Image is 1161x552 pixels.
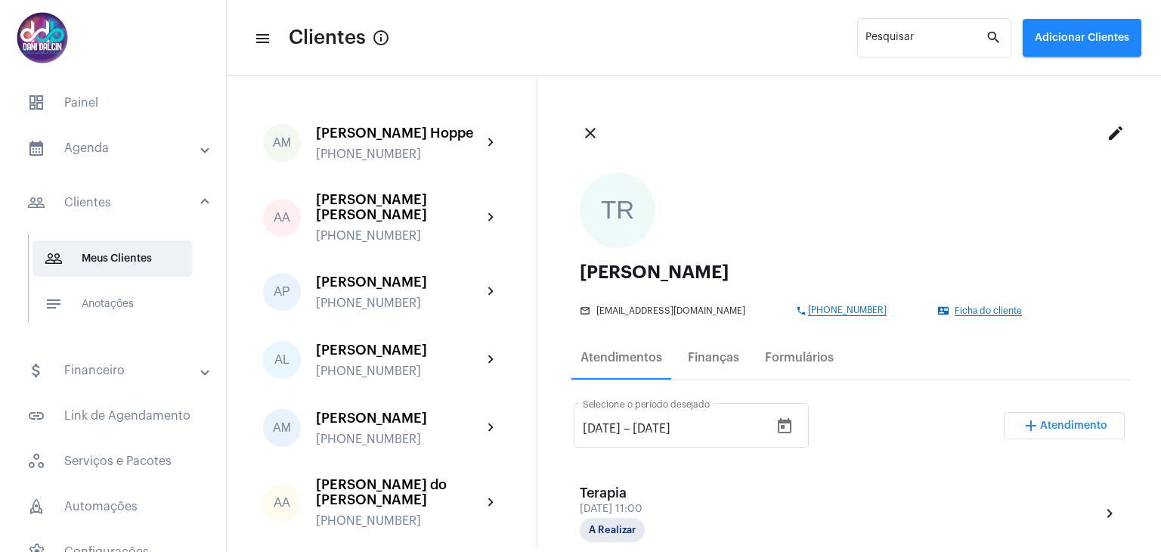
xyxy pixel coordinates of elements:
[1023,19,1141,57] button: Adicionar Clientes
[15,488,211,525] span: Automações
[316,296,482,310] div: [PHONE_NUMBER]
[482,283,500,301] mat-icon: chevron_right
[1022,417,1040,435] mat-icon: add
[366,23,396,53] button: Button that displays a tooltip when focused or hovered over
[633,422,723,436] input: Data do fim
[316,433,482,446] div: [PHONE_NUMBER]
[765,351,834,364] div: Formulários
[289,26,366,50] span: Clientes
[9,178,226,227] mat-expansion-panel-header: sidenav iconClientes
[865,35,986,47] input: Pesquisar
[316,411,482,426] div: [PERSON_NAME]
[27,452,45,470] span: sidenav icon
[796,305,808,316] mat-icon: phone
[1040,420,1107,431] span: Atendimento
[15,85,211,121] span: Painel
[263,199,301,237] div: AA
[580,518,645,542] mat-chip: A Realizar
[9,227,226,343] div: sidenav iconClientes
[938,305,950,316] mat-icon: contact_mail
[580,351,662,364] div: Atendimentos
[27,407,45,425] mat-icon: sidenav icon
[1004,412,1125,439] button: Adicionar Atendimento
[316,147,482,161] div: [PHONE_NUMBER]
[316,126,482,141] div: [PERSON_NAME] Hoppe
[808,305,887,316] span: [PHONE_NUMBER]
[12,8,73,68] img: 5016df74-caca-6049-816a-988d68c8aa82.png
[583,422,621,436] input: Data de início
[482,134,500,152] mat-icon: chevron_right
[27,361,202,380] mat-panel-title: Financeiro
[624,422,630,436] span: –
[263,484,301,522] div: AA
[33,286,192,322] span: Anotações
[580,305,592,316] mat-icon: mail_outline
[263,273,301,311] div: AP
[27,498,45,516] span: sidenav icon
[263,124,301,162] div: AM
[482,209,500,227] mat-icon: chevron_right
[580,504,731,515] div: [DATE] 11:00
[27,139,202,157] mat-panel-title: Agenda
[27,139,45,157] mat-icon: sidenav icon
[688,351,739,364] div: Finanças
[27,94,45,112] span: sidenav icon
[9,130,226,166] mat-expansion-panel-header: sidenav iconAgenda
[955,306,1022,316] span: Ficha do cliente
[9,352,226,389] mat-expansion-panel-header: sidenav iconFinanceiro
[986,29,1004,47] mat-icon: search
[1107,124,1125,142] mat-icon: edit
[769,411,800,442] button: Open calendar
[316,274,482,290] div: [PERSON_NAME]
[580,485,731,501] div: Terapia
[581,124,599,142] mat-icon: close
[15,443,211,479] span: Serviços e Pacotes
[316,477,482,507] div: [PERSON_NAME] do [PERSON_NAME]
[45,250,63,268] mat-icon: sidenav icon
[596,306,745,316] span: [EMAIL_ADDRESS][DOMAIN_NAME]
[482,494,500,512] mat-icon: chevron_right
[482,351,500,369] mat-icon: chevron_right
[316,364,482,378] div: [PHONE_NUMBER]
[316,192,482,222] div: [PERSON_NAME] [PERSON_NAME]
[316,514,482,528] div: [PHONE_NUMBER]
[1035,33,1129,43] span: Adicionar Clientes
[316,229,482,243] div: [PHONE_NUMBER]
[482,419,500,437] mat-icon: chevron_right
[45,295,63,313] mat-icon: sidenav icon
[580,172,655,248] div: TR
[1101,504,1119,523] mat-icon: chevron_right
[263,409,301,447] div: AM
[254,29,269,48] mat-icon: sidenav icon
[580,263,1119,281] div: [PERSON_NAME]
[27,194,45,212] mat-icon: sidenav icon
[263,341,301,379] div: AL
[316,343,482,358] div: [PERSON_NAME]
[372,29,390,47] mat-icon: Button that displays a tooltip when focused or hovered over
[33,240,192,277] span: Meus Clientes
[27,194,202,212] mat-panel-title: Clientes
[27,361,45,380] mat-icon: sidenav icon
[15,398,211,434] span: Link de Agendamento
